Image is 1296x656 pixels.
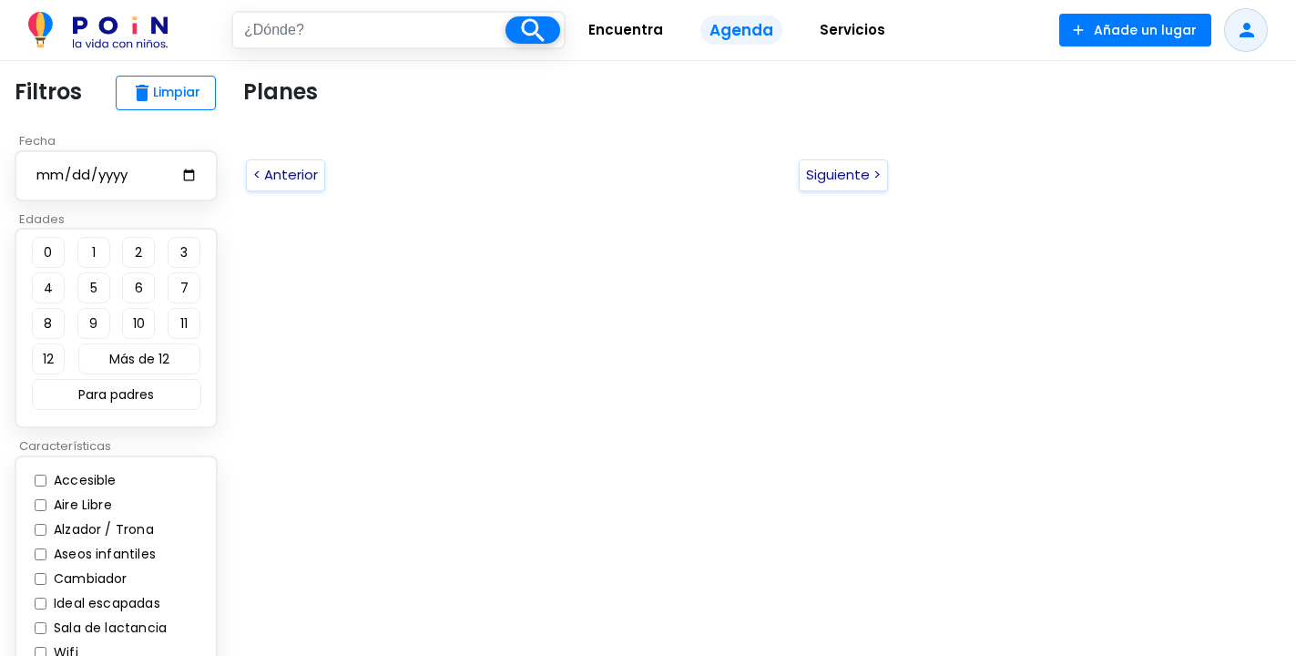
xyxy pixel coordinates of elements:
label: Cambiador [49,569,128,589]
button: 0 [32,237,65,268]
button: Añade un lugar [1059,14,1211,46]
p: Edades [15,210,229,229]
button: deleteLimpiar [116,76,216,110]
button: Más de 12 [78,343,200,374]
a: Agenda [686,8,797,53]
button: 1 [77,237,110,268]
label: Aseos infantiles [49,545,156,564]
label: Alzador / Trona [49,520,154,539]
span: Encuentra [580,15,671,45]
label: Ideal escapadas [49,594,160,613]
button: 11 [168,308,200,339]
button: 10 [122,308,155,339]
p: Características [15,437,229,456]
label: Aire Libre [49,496,112,515]
p: Filtros [15,76,82,108]
button: Siguiente > [799,159,888,191]
button: < Anterior [246,159,325,191]
label: Accesible [49,471,117,490]
button: 6 [122,272,155,303]
a: Encuentra [566,8,686,53]
i: search [516,15,548,46]
button: 3 [168,237,200,268]
img: POiN [28,12,168,48]
button: 9 [77,308,110,339]
p: Fecha [15,132,229,150]
button: 8 [32,308,65,339]
label: Sala de lactancia [49,619,167,638]
a: Servicios [797,8,908,53]
span: Agenda [700,15,782,46]
button: 5 [77,272,110,303]
button: 2 [122,237,155,268]
input: ¿Dónde? [233,13,505,47]
button: 4 [32,272,65,303]
button: 7 [168,272,200,303]
p: Planes [243,76,318,108]
button: Para padres [32,379,201,410]
span: Servicios [811,15,893,45]
span: delete [131,82,153,104]
button: 12 [32,343,65,374]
